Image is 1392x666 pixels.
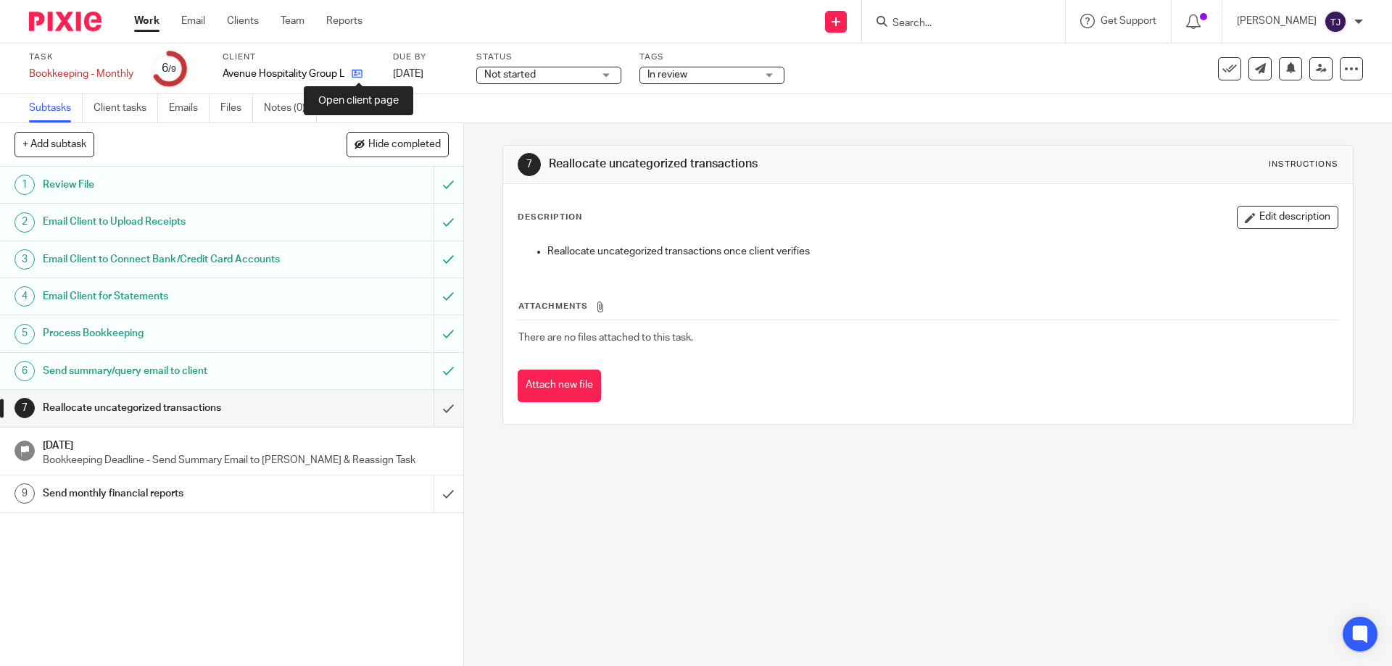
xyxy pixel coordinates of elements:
[14,212,35,233] div: 2
[347,132,449,157] button: Hide completed
[43,174,294,196] h1: Review File
[223,51,375,63] label: Client
[29,67,133,81] div: Bookkeeping - Monthly
[162,60,176,77] div: 6
[29,51,133,63] label: Task
[14,324,35,344] div: 5
[264,94,317,122] a: Notes (0)
[43,397,294,419] h1: Reallocate uncategorized transactions
[94,94,158,122] a: Client tasks
[14,483,35,504] div: 9
[169,94,210,122] a: Emails
[1101,16,1156,26] span: Get Support
[14,249,35,270] div: 3
[326,14,362,28] a: Reports
[647,70,687,80] span: In review
[223,67,344,81] p: Avenue Hospitality Group Ltd.
[43,249,294,270] h1: Email Client to Connect Bank/Credit Card Accounts
[484,70,536,80] span: Not started
[29,12,101,31] img: Pixie
[29,94,83,122] a: Subtasks
[1269,159,1338,170] div: Instructions
[14,361,35,381] div: 6
[43,360,294,382] h1: Send summary/query email to client
[518,212,582,223] p: Description
[393,69,423,79] span: [DATE]
[1324,10,1347,33] img: svg%3E
[547,244,1337,259] p: Reallocate uncategorized transactions once client verifies
[518,370,601,402] button: Attach new file
[43,286,294,307] h1: Email Client for Statements
[393,51,458,63] label: Due by
[518,333,693,343] span: There are no files attached to this task.
[227,14,259,28] a: Clients
[14,398,35,418] div: 7
[43,322,294,344] h1: Process Bookkeeping
[14,286,35,307] div: 4
[281,14,304,28] a: Team
[14,175,35,195] div: 1
[328,94,384,122] a: Audit logs
[43,211,294,233] h1: Email Client to Upload Receipts
[476,51,621,63] label: Status
[518,153,541,176] div: 7
[1237,14,1317,28] p: [PERSON_NAME]
[1237,206,1338,229] button: Edit description
[14,132,94,157] button: + Add subtask
[43,483,294,504] h1: Send monthly financial reports
[181,14,205,28] a: Email
[549,157,959,172] h1: Reallocate uncategorized transactions
[518,302,588,310] span: Attachments
[134,14,159,28] a: Work
[43,453,449,467] p: Bookkeeping Deadline - Send Summary Email to [PERSON_NAME] & Reassign Task
[43,435,449,453] h1: [DATE]
[168,65,176,73] small: /9
[891,17,1022,30] input: Search
[639,51,784,63] label: Tags
[220,94,253,122] a: Files
[368,139,441,151] span: Hide completed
